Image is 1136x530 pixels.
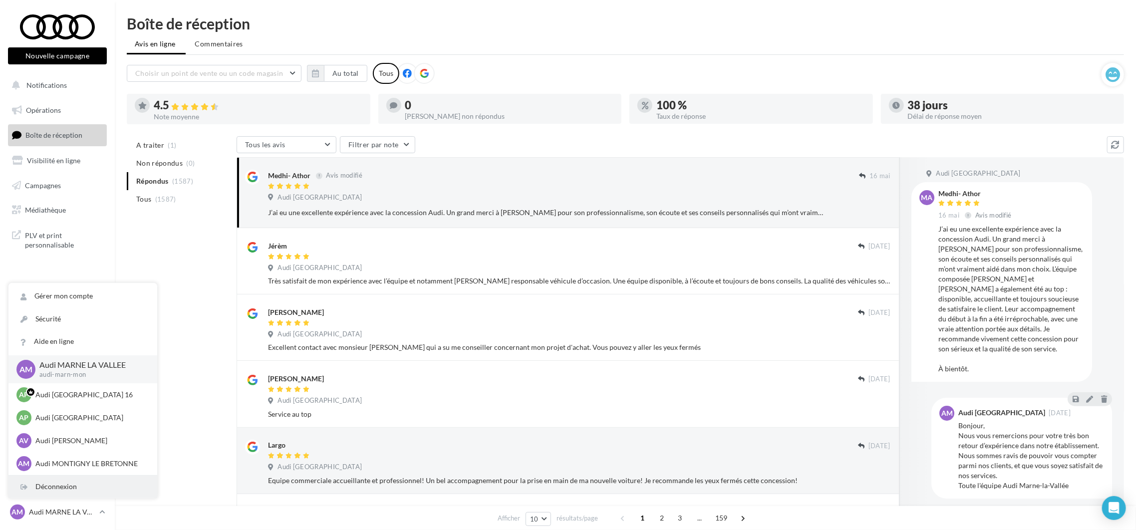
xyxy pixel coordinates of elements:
[8,476,157,498] div: Déconnexion
[6,75,105,96] button: Notifications
[6,225,109,254] a: PLV et print personnalisable
[557,514,598,523] span: résultats/page
[692,510,708,526] span: ...
[268,342,890,352] div: Excellent contact avec monsieur [PERSON_NAME] qui a su me conseiller concernant mon projet d'acha...
[26,106,61,114] span: Opérations
[711,510,732,526] span: 159
[268,241,287,251] div: Jérèm
[35,436,145,446] p: Audi [PERSON_NAME]
[268,208,826,218] div: J’ai eu une excellente expérience avec la concession Audi. Un grand merci à [PERSON_NAME] pour so...
[12,507,23,517] span: AM
[868,442,890,451] span: [DATE]
[155,195,176,203] span: (1587)
[154,100,362,111] div: 4.5
[19,413,29,423] span: AP
[868,375,890,384] span: [DATE]
[975,211,1012,219] span: Avis modifié
[268,409,890,419] div: Service au top
[127,65,301,82] button: Choisir un point de vente ou un code magasin
[8,285,157,307] a: Gérer mon compte
[278,463,362,472] span: Audi [GEOGRAPHIC_DATA]
[1049,410,1071,416] span: [DATE]
[941,408,953,418] span: AM
[656,113,865,120] div: Taux de réponse
[39,370,141,379] p: audi-marn-mon
[18,459,30,469] span: AM
[154,113,362,120] div: Note moyenne
[908,100,1117,111] div: 38 jours
[656,100,865,111] div: 100 %
[654,510,670,526] span: 2
[39,359,141,371] p: Audi MARNE LA VALLEE
[921,193,933,203] span: MA
[530,515,539,523] span: 10
[168,141,177,149] span: (1)
[19,436,29,446] span: AV
[27,156,80,165] span: Visibilité en ligne
[6,175,109,196] a: Campagnes
[6,150,109,171] a: Visibilité en ligne
[936,169,1020,178] span: Audi [GEOGRAPHIC_DATA]
[35,459,145,469] p: Audi MONTIGNY LE BRETONNE
[405,113,614,120] div: [PERSON_NAME] non répondus
[19,363,32,375] span: AM
[8,308,157,330] a: Sécurité
[278,193,362,202] span: Audi [GEOGRAPHIC_DATA]
[307,65,367,82] button: Au total
[938,224,1084,374] div: J’ai eu une excellente expérience avec la concession Audi. Un grand merci à [PERSON_NAME] pour so...
[25,181,61,189] span: Campagnes
[868,242,890,251] span: [DATE]
[938,190,1014,197] div: Medhi- Athor
[25,131,82,139] span: Boîte de réception
[268,374,324,384] div: [PERSON_NAME]
[135,69,283,77] span: Choisir un point de vente ou un code magasin
[26,81,67,89] span: Notifications
[25,229,103,250] span: PLV et print personnalisable
[6,100,109,121] a: Opérations
[8,47,107,64] button: Nouvelle campagne
[268,171,310,181] div: Medhi- Athor
[268,276,890,286] div: Très satisfait de mon expérience avec l’équipe et notamment [PERSON_NAME] responsable véhicule d’...
[526,512,551,526] button: 10
[1102,496,1126,520] div: Open Intercom Messenger
[278,330,362,339] span: Audi [GEOGRAPHIC_DATA]
[938,211,959,220] span: 16 mai
[268,476,890,486] div: Equipe commerciale accueillante et professionnel! Un bel accompagnement pour la prise en main de ...
[237,136,336,153] button: Tous les avis
[268,307,324,317] div: [PERSON_NAME]
[245,140,285,149] span: Tous les avis
[278,264,362,272] span: Audi [GEOGRAPHIC_DATA]
[19,390,29,400] span: AP
[136,158,183,168] span: Non répondus
[6,124,109,146] a: Boîte de réception
[6,200,109,221] a: Médiathèque
[373,63,399,84] div: Tous
[35,413,145,423] p: Audi [GEOGRAPHIC_DATA]
[326,172,362,180] span: Avis modifié
[635,510,651,526] span: 1
[498,514,520,523] span: Afficher
[958,409,1045,416] div: Audi [GEOGRAPHIC_DATA]
[672,510,688,526] span: 3
[136,194,151,204] span: Tous
[908,113,1117,120] div: Délai de réponse moyen
[268,440,285,450] div: Largo
[25,206,66,214] span: Médiathèque
[187,159,195,167] span: (0)
[324,65,367,82] button: Au total
[29,507,95,517] p: Audi MARNE LA VALLEE
[405,100,614,111] div: 0
[127,16,1124,31] div: Boîte de réception
[869,172,890,181] span: 16 mai
[958,421,1104,491] div: Bonjour, Nous vous remercions pour votre très bon retour d’expérience dans notre établissement. N...
[868,308,890,317] span: [DATE]
[195,39,243,49] span: Commentaires
[8,330,157,353] a: Aide en ligne
[136,140,164,150] span: A traiter
[8,503,107,522] a: AM Audi MARNE LA VALLEE
[35,390,145,400] p: Audi [GEOGRAPHIC_DATA] 16
[278,396,362,405] span: Audi [GEOGRAPHIC_DATA]
[340,136,415,153] button: Filtrer par note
